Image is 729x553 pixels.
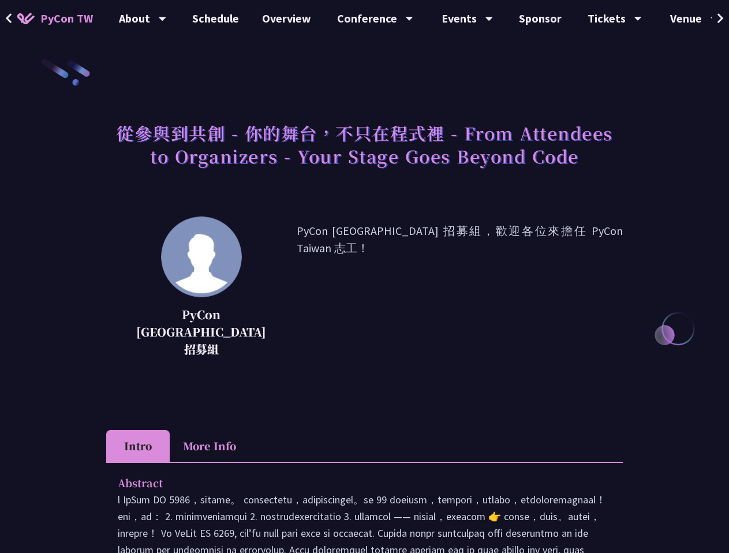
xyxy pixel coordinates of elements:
img: Home icon of PyCon TW 2025 [17,13,35,24]
img: PyCon Taiwan 招募組 [161,216,242,297]
p: Abstract [118,474,588,491]
h1: 從參與到共創 - 你的舞台，不只在程式裡 - From Attendees to Organizers - Your Stage Goes Beyond Code [106,115,623,173]
li: More Info [170,430,249,462]
a: PyCon TW [6,4,104,33]
p: PyCon [GEOGRAPHIC_DATA] 招募組，歡迎各位來擔任 PyCon Taiwan 志工！ [297,222,623,361]
p: PyCon [GEOGRAPHIC_DATA] 招募組 [135,306,268,358]
li: Intro [106,430,170,462]
span: PyCon TW [40,10,93,27]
